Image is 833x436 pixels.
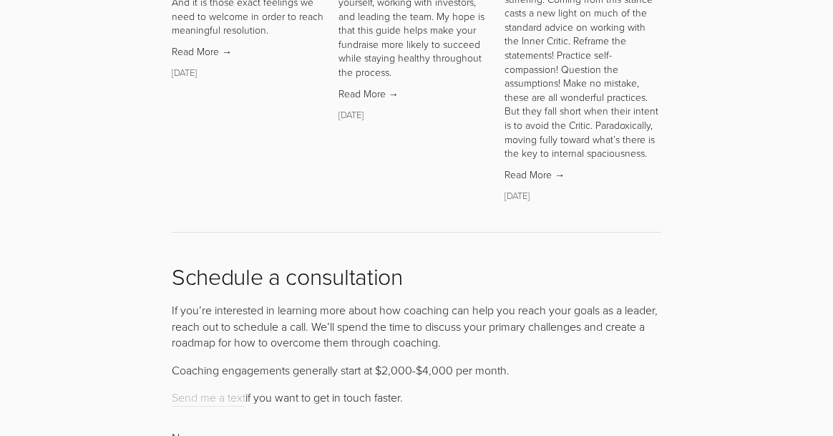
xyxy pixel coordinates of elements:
[172,389,661,405] p: if you want to get in touch faster.
[338,108,364,121] time: [DATE]
[172,66,197,79] time: [DATE]
[338,87,495,101] a: Read More →
[172,389,245,407] a: Send me a text
[505,168,661,182] a: Read More →
[505,189,530,202] time: [DATE]
[172,44,328,59] a: Read More →
[172,362,661,378] p: Coaching engagements generally start at $2,000-$4,000 per month.
[172,263,661,290] h2: Schedule a consultation
[172,302,661,350] p: If you’re interested in learning more about how coaching can help you reach your goals as a leade...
